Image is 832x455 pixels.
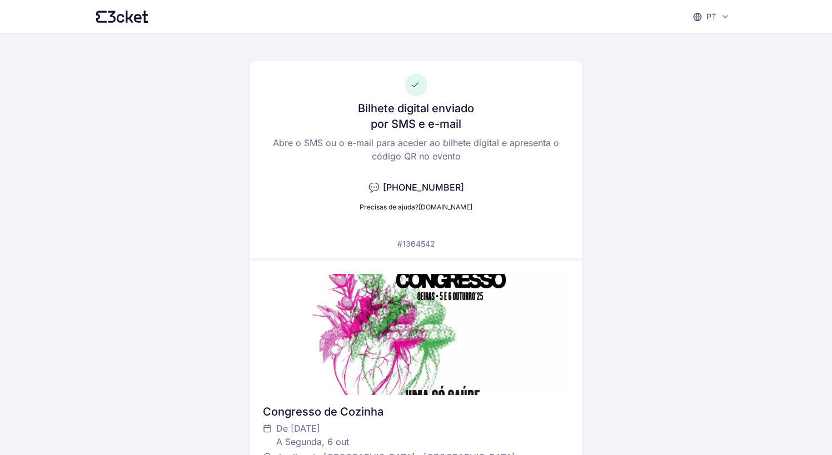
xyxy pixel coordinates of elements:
p: #1364542 [397,238,435,249]
span: 💬 [368,182,380,193]
p: Abre o SMS ou o e-mail para aceder ao bilhete digital e apresenta o código QR no evento [263,136,569,163]
span: Precisas de ajuda? [360,203,419,211]
span: De [DATE] A Segunda, 6 out [276,422,349,448]
p: pt [706,11,716,22]
a: [DOMAIN_NAME] [419,203,472,211]
div: Congresso de Cozinha [263,404,569,419]
h3: por SMS e e-mail [371,116,461,132]
h3: Bilhete digital enviado [358,101,474,116]
span: [PHONE_NUMBER] [383,182,464,193]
